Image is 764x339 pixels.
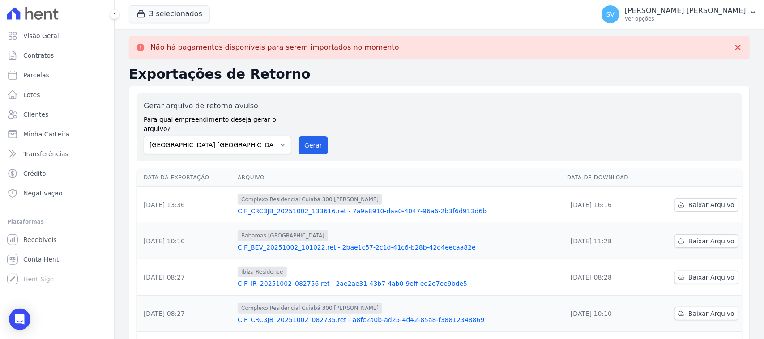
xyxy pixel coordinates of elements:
span: Ibiza Residence [238,267,286,277]
span: SV [606,11,615,17]
button: 3 selecionados [129,5,210,22]
span: Crédito [23,169,46,178]
span: Lotes [23,90,40,99]
span: Clientes [23,110,48,119]
td: [DATE] 11:28 [563,223,651,259]
a: Contratos [4,47,111,64]
span: Parcelas [23,71,49,80]
button: Gerar [299,136,328,154]
a: Baixar Arquivo [674,271,738,284]
h2: Exportações de Retorno [129,66,750,82]
p: Ver opções [625,15,746,22]
a: Minha Carteira [4,125,111,143]
div: Plataformas [7,216,107,227]
th: Data da Exportação [137,169,234,187]
td: [DATE] 13:36 [137,187,234,223]
a: Baixar Arquivo [674,234,738,248]
span: Recebíveis [23,235,57,244]
span: Baixar Arquivo [688,237,734,246]
a: Recebíveis [4,231,111,249]
p: Não há pagamentos disponíveis para serem importados no momento [150,43,399,52]
span: Bahamas [GEOGRAPHIC_DATA] [238,230,328,241]
p: [PERSON_NAME] [PERSON_NAME] [625,6,746,15]
div: Open Intercom Messenger [9,309,30,330]
a: CIF_BEV_20251002_101022.ret - 2bae1c57-2c1d-41c6-b28b-42d4eecaa82e [238,243,560,252]
span: Baixar Arquivo [688,309,734,318]
span: Visão Geral [23,31,59,40]
a: CIF_IR_20251002_082756.ret - 2ae2ae31-43b7-4ab0-9eff-ed2e7ee9bde5 [238,279,560,288]
td: [DATE] 10:10 [563,296,651,332]
a: Transferências [4,145,111,163]
a: Visão Geral [4,27,111,45]
td: [DATE] 08:27 [137,259,234,296]
a: Parcelas [4,66,111,84]
td: [DATE] 08:28 [563,259,651,296]
a: Baixar Arquivo [674,198,738,212]
span: Contratos [23,51,54,60]
span: Complexo Residencial Cuiabá 300 [PERSON_NAME] [238,194,382,205]
label: Para qual empreendimento deseja gerar o arquivo? [144,111,291,134]
a: Negativação [4,184,111,202]
span: Conta Hent [23,255,59,264]
a: Baixar Arquivo [674,307,738,320]
label: Gerar arquivo de retorno avulso [144,101,291,111]
th: Data de Download [563,169,651,187]
span: Minha Carteira [23,130,69,139]
th: Arquivo [234,169,563,187]
button: SV [PERSON_NAME] [PERSON_NAME] Ver opções [594,2,764,27]
span: Complexo Residencial Cuiabá 300 [PERSON_NAME] [238,303,382,314]
a: Conta Hent [4,250,111,268]
span: Negativação [23,189,63,198]
a: Lotes [4,86,111,104]
td: [DATE] 08:27 [137,296,234,332]
a: CIF_CRC3JB_20251002_082735.ret - a8fc2a0b-ad25-4d42-85a8-f38812348869 [238,315,560,324]
a: Clientes [4,106,111,123]
a: CIF_CRC3JB_20251002_133616.ret - 7a9a8910-daa0-4047-96a6-2b3f6d913d6b [238,207,560,216]
td: [DATE] 10:10 [137,223,234,259]
span: Baixar Arquivo [688,200,734,209]
td: [DATE] 16:16 [563,187,651,223]
span: Transferências [23,149,68,158]
a: Crédito [4,165,111,182]
span: Baixar Arquivo [688,273,734,282]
